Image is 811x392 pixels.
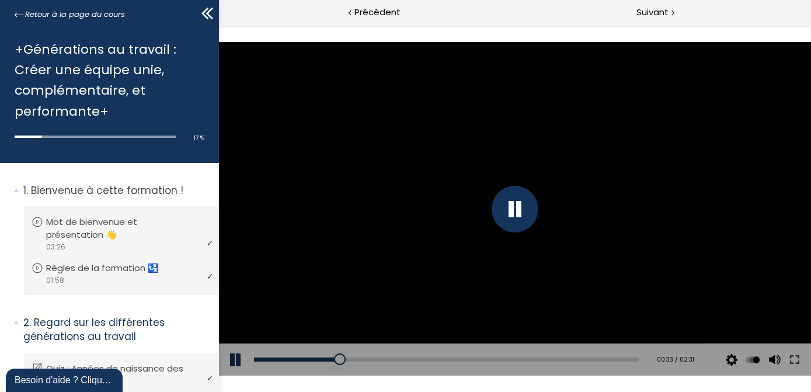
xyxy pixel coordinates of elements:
span: Retour à la page du cours [25,8,125,21]
p: Bienvenue à cette formation ! [23,183,210,198]
div: 00:33 / 02:31 [430,329,475,339]
p: Regard sur les différentes générations au travail [23,315,210,344]
p: Règles de la formation 🛂 [46,262,176,275]
span: Suivant [636,5,669,20]
div: Modifier la vitesse de lecture [523,318,544,351]
iframe: chat widget [6,366,125,392]
button: Volume [546,318,563,351]
span: 17 % [194,134,204,143]
button: Video quality [504,318,521,351]
span: 2. [23,315,31,330]
a: Retour à la page du cours [15,8,125,21]
span: 01:58 [46,275,64,286]
p: Mot de bienvenue et présentation 👋 [46,216,208,241]
span: 03:26 [46,242,65,252]
h1: +Générations au travail : Créer une équipe unie, complémentaire, et performante+ [15,39,199,122]
button: Play back rate [525,318,542,351]
span: 1. [23,183,28,198]
p: Quiz : Années de naissance des générations 👶 [46,362,208,388]
span: Précédent [354,5,401,20]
